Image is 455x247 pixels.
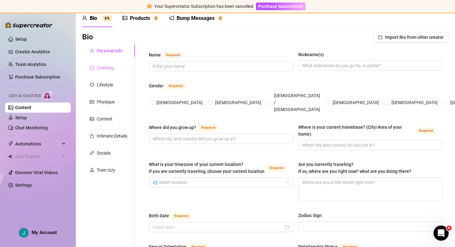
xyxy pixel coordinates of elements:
[97,167,115,173] div: Train Izzy
[378,35,383,39] span: import
[169,15,174,21] span: notification
[166,83,185,90] span: Required
[90,49,94,53] span: user
[149,82,164,89] div: Gender
[90,66,94,70] span: message
[97,132,127,139] div: Intimate Details
[416,127,435,134] span: Required
[15,151,60,162] span: Chat Copilot
[385,35,444,40] span: Import Bio from other creator
[298,124,414,138] div: Where is your current homebase? (City/Area of your home)
[149,124,196,131] div: Where did you grow up?
[90,100,94,104] span: idcard
[90,83,94,87] span: heart
[97,150,111,156] div: Socials
[149,162,264,174] span: What is your timezone of your current location? If you are currently traveling, choose your curre...
[149,212,197,220] label: Birth Date
[122,15,127,21] span: picture
[147,4,152,9] span: exclamation-circle
[8,141,13,146] span: thunderbolt
[298,212,326,219] label: Zodiac Sign
[15,74,60,79] a: Purchase Subscription
[149,124,225,131] label: Where did you grow up?
[90,151,94,155] span: link
[154,4,253,9] span: Your Supercreator Subscription has been cancelled
[149,51,161,58] div: Name
[149,82,192,90] label: Gender
[153,135,288,142] input: Where did you grow up?
[97,64,114,71] div: Chatting
[102,15,112,21] sup: 6%
[90,134,94,138] span: fire
[90,117,94,121] span: picture
[302,142,438,149] input: Where is your current homebase? (City/Area of your home)
[153,63,288,70] input: Name
[298,212,322,219] div: Zodiac Sign
[256,3,306,10] button: Purchase Subscription
[97,98,115,105] div: Physique
[163,52,182,59] span: Required
[258,4,303,9] span: Purchase Subscription
[5,22,52,28] img: logo-BBDzfeDw.svg
[177,15,215,22] div: Bump Messages
[149,51,189,59] label: Name
[97,81,113,88] div: Lifestyle
[90,15,97,22] div: Bio
[298,51,324,58] div: Nickname(s)
[154,99,205,106] span: [DEMOGRAPHIC_DATA]
[373,32,449,42] button: Import Bio from other creator
[32,230,57,235] span: My Account
[97,47,123,54] div: Personal Info
[298,124,443,138] label: Where is your current homebase? (City/Area of your home)
[8,154,12,159] img: Chat Copilot
[172,213,191,220] span: Required
[298,51,328,58] label: Nickname(s)
[15,170,58,175] a: Discover Viral Videos
[15,37,27,42] a: Setup
[199,124,218,131] span: Required
[15,62,46,67] a: Team Analytics
[130,15,150,22] div: Products
[15,125,48,130] a: Chat Monitoring
[271,92,323,113] span: [DEMOGRAPHIC_DATA] / [DEMOGRAPHIC_DATA]
[153,15,159,21] sup: 0
[19,228,28,237] img: AAcHTtdCk6BdqeoaJRYOObBdqcR5R0HSEAzMCPXiBbVj=s96-c
[15,105,31,110] a: Content
[43,91,53,100] img: AI Chatter
[217,15,223,21] sup: 0
[302,62,438,69] input: Nickname(s)
[90,168,94,172] span: experiment
[82,15,87,21] span: user
[389,99,440,106] span: [DEMOGRAPHIC_DATA]
[434,226,449,241] iframe: Intercom live chat
[153,224,284,231] input: Birth Date
[267,165,286,172] span: Required
[15,115,27,120] a: Setup
[149,212,169,219] div: Birth Date
[213,99,264,106] span: [DEMOGRAPHIC_DATA]
[298,162,411,174] span: Are you currently traveling? If so, where are you right now? what are you doing there?
[9,93,41,99] span: Izzy AI Chatter
[97,115,112,122] div: Content
[15,47,66,57] a: Creator Analytics
[330,99,381,106] span: [DEMOGRAPHIC_DATA]
[256,4,306,9] a: Purchase Subscription
[15,183,32,188] a: Settings
[82,32,93,42] h3: Bio
[446,226,452,231] span: 6
[15,139,60,149] span: Automations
